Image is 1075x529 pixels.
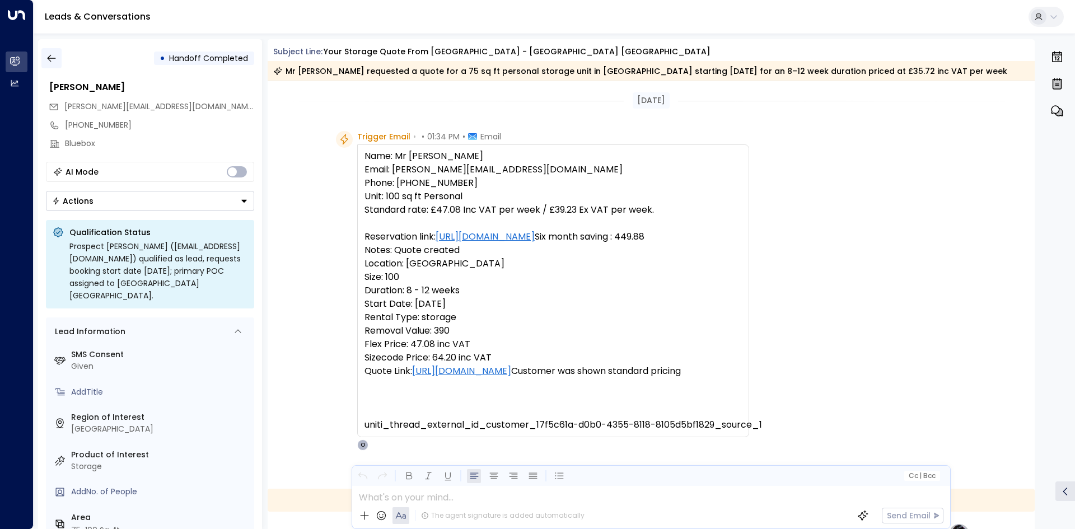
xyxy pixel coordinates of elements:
[71,411,250,423] label: Region of Interest
[357,439,368,451] div: O
[268,489,1035,512] div: to [PERSON_NAME] on [DATE] 1:41 pm
[273,65,1007,77] div: Mr [PERSON_NAME] requested a quote for a 75 sq ft personal storage unit in [GEOGRAPHIC_DATA] star...
[69,240,247,302] div: Prospect [PERSON_NAME] ([EMAIL_ADDRESS][DOMAIN_NAME]) qualified as lead, requests booking start d...
[71,449,250,461] label: Product of Interest
[160,48,165,68] div: •
[71,361,250,372] div: Given
[66,166,99,177] div: AI Mode
[356,469,370,483] button: Undo
[633,92,670,109] div: [DATE]
[64,101,254,113] span: williams@bluebox.co.uk
[71,386,250,398] div: AddTitle
[436,230,535,244] a: [URL][DOMAIN_NAME]
[71,512,250,523] label: Area
[273,46,322,57] span: Subject Line:
[49,81,254,94] div: [PERSON_NAME]
[52,196,94,206] div: Actions
[45,10,151,23] a: Leads & Conversations
[413,131,416,142] span: •
[65,138,254,149] div: Bluebox
[919,472,922,480] span: |
[71,486,250,498] div: AddNo. of People
[364,149,742,432] pre: Name: Mr [PERSON_NAME] Email: [PERSON_NAME][EMAIL_ADDRESS][DOMAIN_NAME] Phone: [PHONE_NUMBER] Uni...
[71,423,250,435] div: [GEOGRAPHIC_DATA]
[65,119,254,131] div: [PHONE_NUMBER]
[324,46,711,58] div: Your storage quote from [GEOGRAPHIC_DATA] - [GEOGRAPHIC_DATA] [GEOGRAPHIC_DATA]
[422,131,424,142] span: •
[375,469,389,483] button: Redo
[71,349,250,361] label: SMS Consent
[169,53,248,64] span: Handoff Completed
[421,511,585,521] div: The agent signature is added automatically
[462,131,465,142] span: •
[71,461,250,472] div: Storage
[427,131,460,142] span: 01:34 PM
[357,131,410,142] span: Trigger Email
[46,191,254,211] button: Actions
[64,101,255,112] span: [PERSON_NAME][EMAIL_ADDRESS][DOMAIN_NAME]
[412,364,511,378] a: [URL][DOMAIN_NAME]
[51,326,125,338] div: Lead Information
[69,227,247,238] p: Qualification Status
[480,131,501,142] span: Email
[46,191,254,211] div: Button group with a nested menu
[908,472,935,480] span: Cc Bcc
[904,471,940,481] button: Cc|Bcc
